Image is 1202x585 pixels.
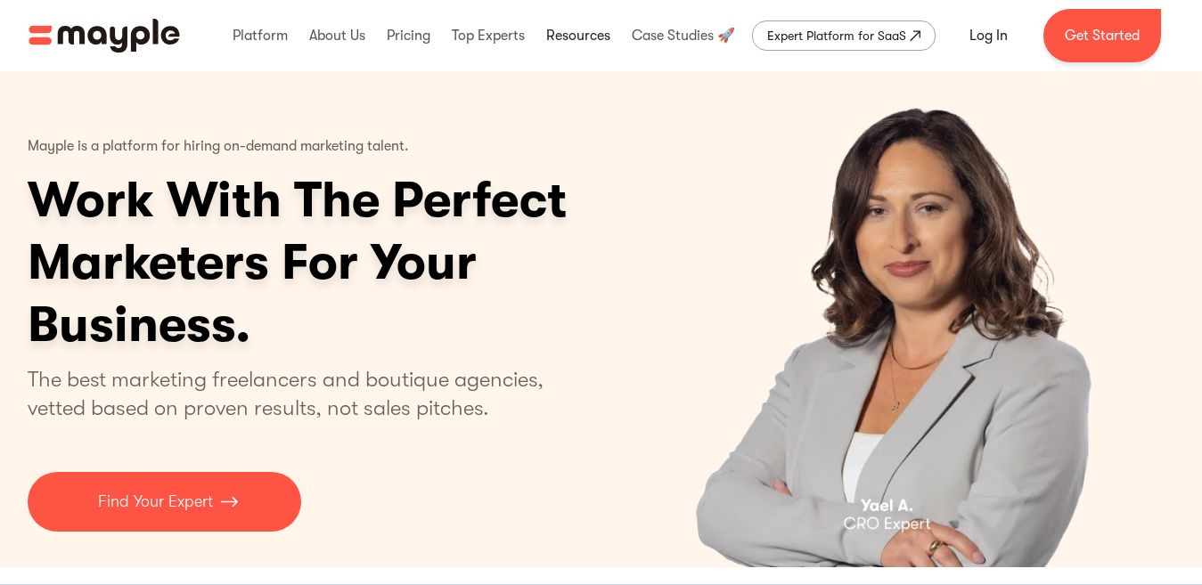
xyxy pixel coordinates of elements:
div: Pricing [382,7,435,64]
a: Expert Platform for SaaS [752,20,936,51]
div: Top Experts [447,7,529,64]
a: Find Your Expert [28,472,301,532]
p: Find Your Expert [98,490,213,514]
div: Resources [542,7,615,64]
a: Get Started [1043,9,1161,62]
a: home [29,19,180,53]
div: Platform [228,7,292,64]
p: Mayple is a platform for hiring on-demand marketing talent. [28,125,409,169]
a: Log In [948,14,1029,57]
div: Expert Platform for SaaS [767,25,906,46]
h1: Work With The Perfect Marketers For Your Business. [28,169,705,356]
p: The best marketing freelancers and boutique agencies, vetted based on proven results, not sales p... [28,365,565,422]
div: About Us [305,7,370,64]
div: carousel [618,71,1175,567]
img: Mayple logo [29,19,180,53]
